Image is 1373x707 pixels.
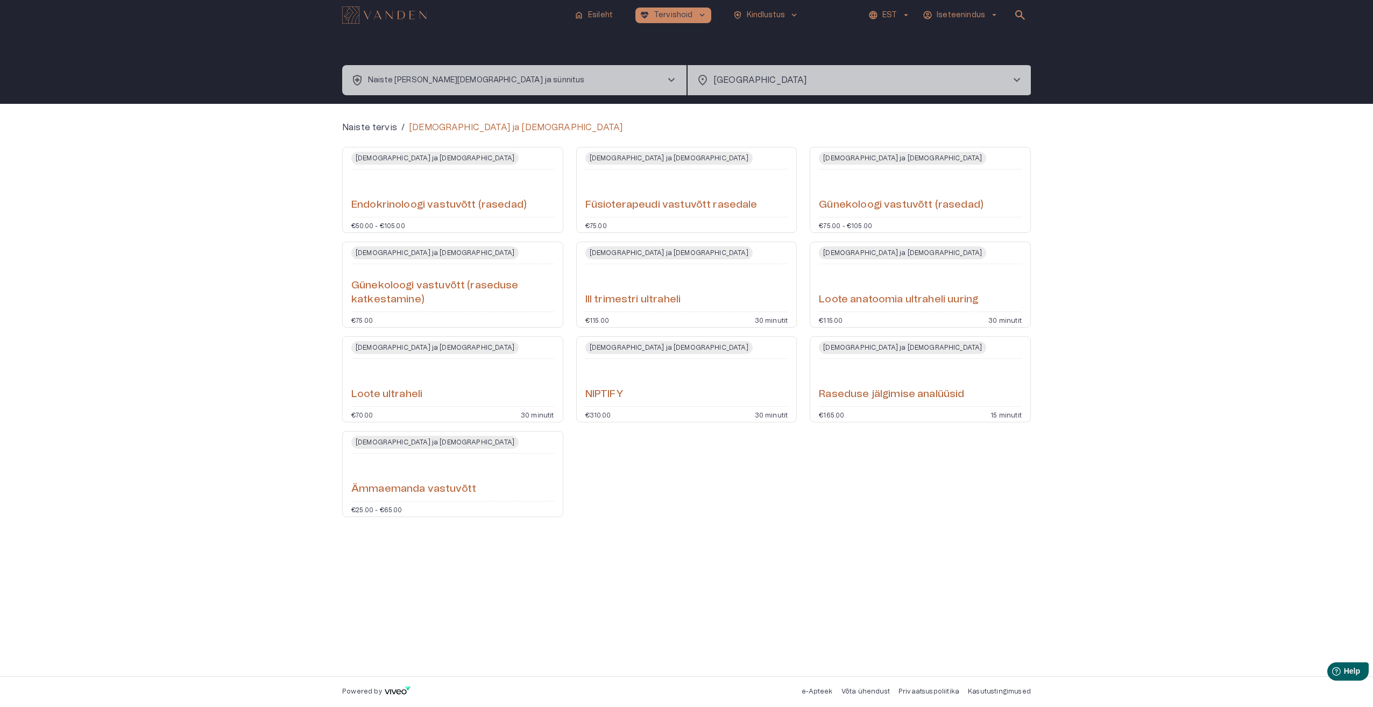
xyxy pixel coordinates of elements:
p: €115.00 [585,316,609,323]
span: ecg_heart [640,10,649,20]
p: Iseteenindus [937,10,985,21]
a: Kasutustingimused [968,688,1031,695]
span: [DEMOGRAPHIC_DATA] ja [DEMOGRAPHIC_DATA] [585,343,753,352]
h6: NIPTIFY [585,387,623,402]
p: €165.00 [819,411,844,418]
button: Iseteenindusarrow_drop_down [921,8,1001,23]
p: Tervishoid [654,10,693,21]
p: Naiste [PERSON_NAME][DEMOGRAPHIC_DATA] ja sünnitus [368,75,585,86]
h6: Günekoloogi vastuvõtt (raseduse katkestamine) [351,279,554,307]
p: [DEMOGRAPHIC_DATA] ja [DEMOGRAPHIC_DATA] [409,121,622,134]
button: health_and_safetyNaiste [PERSON_NAME][DEMOGRAPHIC_DATA] ja sünnituschevron_right [342,65,686,95]
p: [GEOGRAPHIC_DATA] [713,74,993,87]
button: EST [867,8,912,23]
span: keyboard_arrow_down [697,10,707,20]
span: arrow_drop_down [989,10,999,20]
a: Open service booking details [810,336,1031,422]
h6: III trimestri ultraheli [585,293,681,307]
span: [DEMOGRAPHIC_DATA] ja [DEMOGRAPHIC_DATA] [585,248,753,258]
p: EST [882,10,897,21]
a: Open service booking details [342,242,563,328]
button: ecg_heartTervishoidkeyboard_arrow_down [635,8,711,23]
a: Naiste tervis [342,121,397,134]
p: €75.00 [585,222,607,228]
span: home [574,10,584,20]
span: [DEMOGRAPHIC_DATA] ja [DEMOGRAPHIC_DATA] [351,153,519,163]
iframe: Help widget launcher [1289,658,1373,688]
span: [DEMOGRAPHIC_DATA] ja [DEMOGRAPHIC_DATA] [819,343,986,352]
span: keyboard_arrow_down [789,10,799,20]
p: €115.00 [819,316,843,323]
span: health_and_safety [733,10,742,20]
a: Open service booking details [576,242,797,328]
p: 30 minutit [755,316,788,323]
span: health_and_safety [351,74,364,87]
button: open search modal [1009,4,1031,26]
span: chevron_right [665,74,678,87]
h6: Günekoloogi vastuvõtt (rasedad) [819,198,983,213]
a: Open service booking details [342,147,563,233]
h6: Loote ultraheli [351,387,422,402]
img: Vanden logo [342,6,427,24]
p: / [401,121,405,134]
p: €75.00 [351,316,373,323]
p: €75.00 - €105.00 [819,222,872,228]
p: 15 minutit [990,411,1022,418]
p: Esileht [588,10,613,21]
p: Võta ühendust [841,687,890,696]
p: Powered by [342,687,382,696]
a: Privaatsuspoliitika [898,688,959,695]
a: Open service booking details [810,147,1031,233]
p: 30 minutit [988,316,1022,323]
h6: Loote anatoomia ultraheli uuring [819,293,979,307]
a: Open service booking details [576,336,797,422]
span: [DEMOGRAPHIC_DATA] ja [DEMOGRAPHIC_DATA] [819,153,986,163]
span: [DEMOGRAPHIC_DATA] ja [DEMOGRAPHIC_DATA] [351,343,519,352]
button: homeEsileht [570,8,618,23]
a: Open service booking details [342,431,563,517]
span: location_on [696,74,709,87]
h6: Füsioterapeudi vastuvõtt rasedale [585,198,758,213]
h6: Raseduse jälgimise analüüsid [819,387,964,402]
h6: Endokrinoloogi vastuvõtt (rasedad) [351,198,527,213]
span: [DEMOGRAPHIC_DATA] ja [DEMOGRAPHIC_DATA] [351,248,519,258]
p: Kindlustus [747,10,785,21]
p: €50.00 - €105.00 [351,222,405,228]
h6: Ämmaemanda vastuvõtt [351,482,476,497]
p: 30 minutit [521,411,554,418]
span: [DEMOGRAPHIC_DATA] ja [DEMOGRAPHIC_DATA] [819,248,986,258]
a: Open service booking details [810,242,1031,328]
span: chevron_right [1010,74,1023,87]
a: e-Apteek [802,688,832,695]
p: €25.00 - €65.00 [351,506,402,512]
span: search [1014,9,1027,22]
a: Open service booking details [342,336,563,422]
p: €310.00 [585,411,611,418]
p: 30 minutit [755,411,788,418]
p: €70.00 [351,411,373,418]
span: [DEMOGRAPHIC_DATA] ja [DEMOGRAPHIC_DATA] [351,437,519,447]
a: Navigate to homepage [342,8,565,23]
button: health_and_safetyKindlustuskeyboard_arrow_down [728,8,804,23]
span: [DEMOGRAPHIC_DATA] ja [DEMOGRAPHIC_DATA] [585,153,753,163]
a: Open service booking details [576,147,797,233]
